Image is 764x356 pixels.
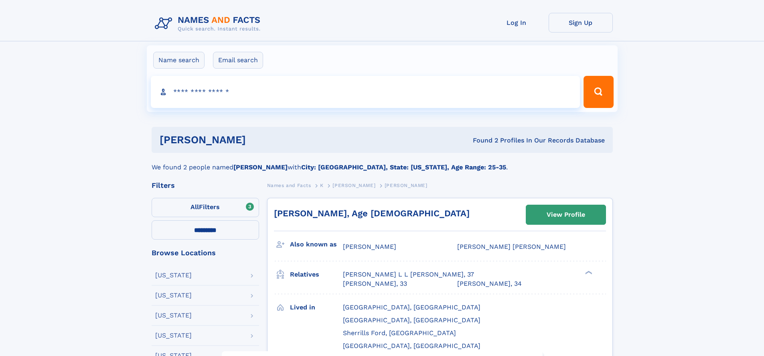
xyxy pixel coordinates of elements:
[584,76,613,108] button: Search Button
[155,292,192,299] div: [US_STATE]
[547,205,585,224] div: View Profile
[155,312,192,319] div: [US_STATE]
[152,198,259,217] label: Filters
[457,243,566,250] span: [PERSON_NAME] [PERSON_NAME]
[213,52,263,69] label: Email search
[155,332,192,339] div: [US_STATE]
[583,270,593,275] div: ❯
[343,243,396,250] span: [PERSON_NAME]
[457,279,522,288] a: [PERSON_NAME], 34
[343,342,480,350] span: [GEOGRAPHIC_DATA], [GEOGRAPHIC_DATA]
[274,208,470,218] a: [PERSON_NAME], Age [DEMOGRAPHIC_DATA]
[332,180,375,190] a: [PERSON_NAME]
[549,13,613,33] a: Sign Up
[301,163,506,171] b: City: [GEOGRAPHIC_DATA], State: [US_STATE], Age Range: 25-35
[152,13,267,35] img: Logo Names and Facts
[343,316,480,324] span: [GEOGRAPHIC_DATA], [GEOGRAPHIC_DATA]
[153,52,205,69] label: Name search
[267,180,311,190] a: Names and Facts
[385,183,428,188] span: [PERSON_NAME]
[152,249,259,256] div: Browse Locations
[359,136,605,145] div: Found 2 Profiles In Our Records Database
[290,238,343,251] h3: Also known as
[152,182,259,189] div: Filters
[343,279,407,288] a: [PERSON_NAME], 33
[233,163,288,171] b: [PERSON_NAME]
[320,183,324,188] span: K
[160,135,359,145] h1: [PERSON_NAME]
[152,153,613,172] div: We found 2 people named with .
[343,270,474,279] a: [PERSON_NAME] L L [PERSON_NAME], 37
[290,301,343,314] h3: Lived in
[484,13,549,33] a: Log In
[290,268,343,281] h3: Relatives
[343,303,480,311] span: [GEOGRAPHIC_DATA], [GEOGRAPHIC_DATA]
[151,76,580,108] input: search input
[320,180,324,190] a: K
[526,205,606,224] a: View Profile
[155,272,192,279] div: [US_STATE]
[343,329,456,337] span: Sherrills Ford, [GEOGRAPHIC_DATA]
[332,183,375,188] span: [PERSON_NAME]
[190,203,199,211] span: All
